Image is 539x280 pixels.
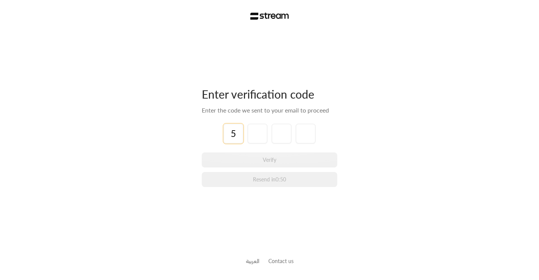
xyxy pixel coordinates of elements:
[246,254,259,268] a: العربية
[202,87,337,101] div: Enter verification code
[268,258,294,264] a: Contact us
[250,12,289,20] img: Stream Logo
[202,106,337,115] div: Enter the code we sent to your email to proceed
[268,257,294,265] button: Contact us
